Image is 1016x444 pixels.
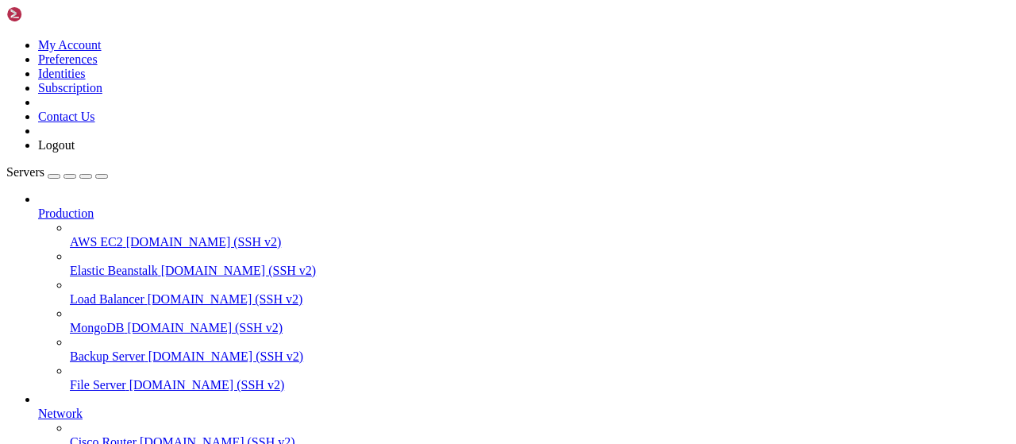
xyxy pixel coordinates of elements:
[70,278,1010,307] li: Load Balancer [DOMAIN_NAME] (SSH v2)
[70,221,1010,249] li: AWS EC2 [DOMAIN_NAME] (SSH v2)
[6,6,98,22] img: Shellngn
[129,378,285,392] span: [DOMAIN_NAME] (SSH v2)
[70,378,1010,392] a: File Server [DOMAIN_NAME] (SSH v2)
[38,138,75,152] a: Logout
[38,407,83,420] span: Network
[127,321,283,334] span: [DOMAIN_NAME] (SSH v2)
[70,349,1010,364] a: Backup Server [DOMAIN_NAME] (SSH v2)
[38,207,94,220] span: Production
[70,321,124,334] span: MongoDB
[38,110,95,123] a: Contact Us
[70,264,1010,278] a: Elastic Beanstalk [DOMAIN_NAME] (SSH v2)
[38,81,102,95] a: Subscription
[6,165,108,179] a: Servers
[70,378,126,392] span: File Server
[70,235,123,249] span: AWS EC2
[38,67,86,80] a: Identities
[161,264,317,277] span: [DOMAIN_NAME] (SSH v2)
[70,364,1010,392] li: File Server [DOMAIN_NAME] (SSH v2)
[70,321,1010,335] a: MongoDB [DOMAIN_NAME] (SSH v2)
[6,165,44,179] span: Servers
[70,249,1010,278] li: Elastic Beanstalk [DOMAIN_NAME] (SSH v2)
[70,307,1010,335] li: MongoDB [DOMAIN_NAME] (SSH v2)
[70,235,1010,249] a: AWS EC2 [DOMAIN_NAME] (SSH v2)
[126,235,282,249] span: [DOMAIN_NAME] (SSH v2)
[70,292,144,306] span: Load Balancer
[38,38,102,52] a: My Account
[38,192,1010,392] li: Production
[70,335,1010,364] li: Backup Server [DOMAIN_NAME] (SSH v2)
[38,207,1010,221] a: Production
[70,292,1010,307] a: Load Balancer [DOMAIN_NAME] (SSH v2)
[38,52,98,66] a: Preferences
[148,349,304,363] span: [DOMAIN_NAME] (SSH v2)
[38,407,1010,421] a: Network
[70,264,158,277] span: Elastic Beanstalk
[70,349,145,363] span: Backup Server
[148,292,303,306] span: [DOMAIN_NAME] (SSH v2)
